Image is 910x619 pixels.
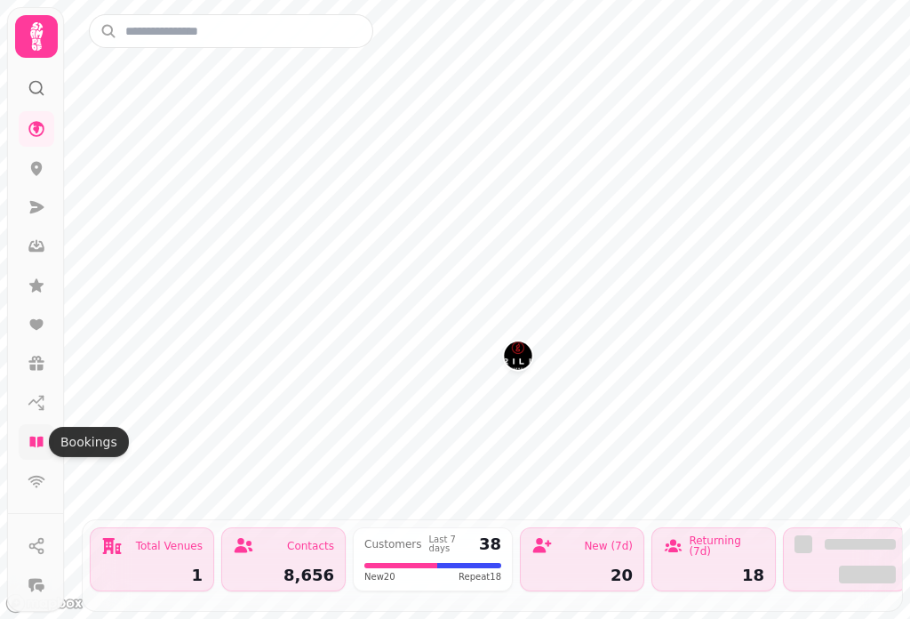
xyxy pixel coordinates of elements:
[459,570,501,583] span: Repeat 18
[689,535,764,557] div: Returning (7d)
[101,567,203,583] div: 1
[504,342,532,370] button: Grille Steakhouse
[5,593,84,614] a: Mapbox logo
[531,567,633,583] div: 20
[364,539,422,550] div: Customers
[663,567,764,583] div: 18
[429,535,472,553] div: Last 7 days
[136,541,203,551] div: Total Venues
[233,567,334,583] div: 8,656
[287,541,334,551] div: Contacts
[479,536,501,552] div: 38
[504,342,532,375] div: Map marker
[364,570,395,583] span: New 20
[584,541,633,551] div: New (7d)
[49,427,129,457] div: Bookings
